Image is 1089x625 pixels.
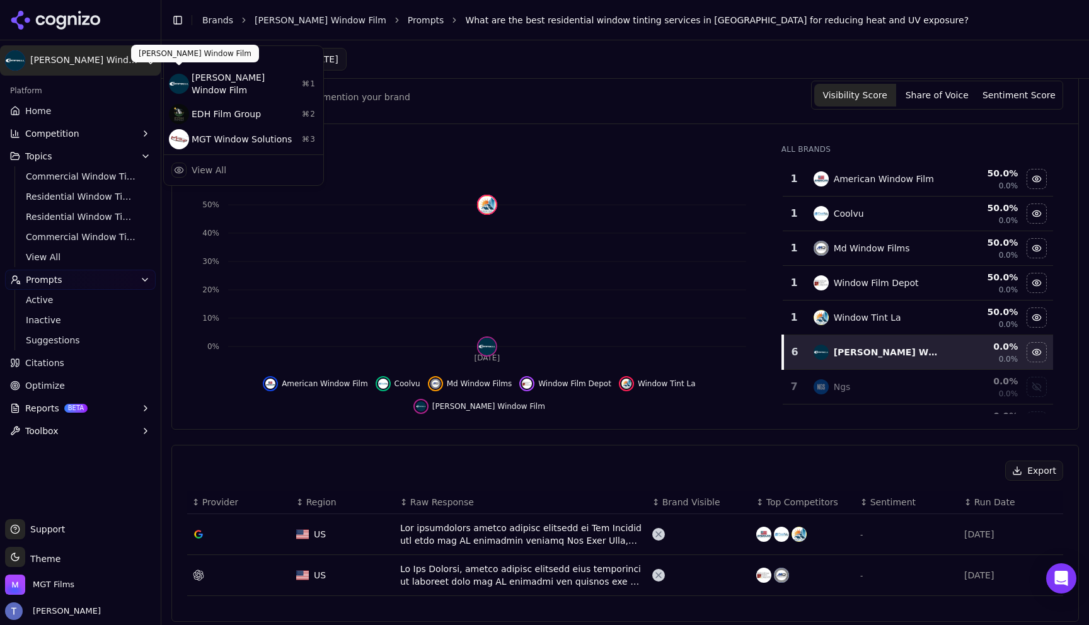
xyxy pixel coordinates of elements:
[139,49,251,59] p: [PERSON_NAME] Window Film
[302,134,316,144] span: ⌘ 3
[166,66,321,101] div: [PERSON_NAME] Window Film
[192,164,226,176] div: View All
[302,79,316,89] span: ⌘ 1
[166,101,321,127] div: EDH Film Group
[166,127,321,152] div: MGT Window Solutions
[169,129,189,149] img: MGT Window Solutions
[169,104,189,124] img: EDH Film Group
[169,74,189,94] img: Campbell Window Film
[163,45,324,186] div: Current brand: Campbell Window Film
[302,109,316,119] span: ⌘ 2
